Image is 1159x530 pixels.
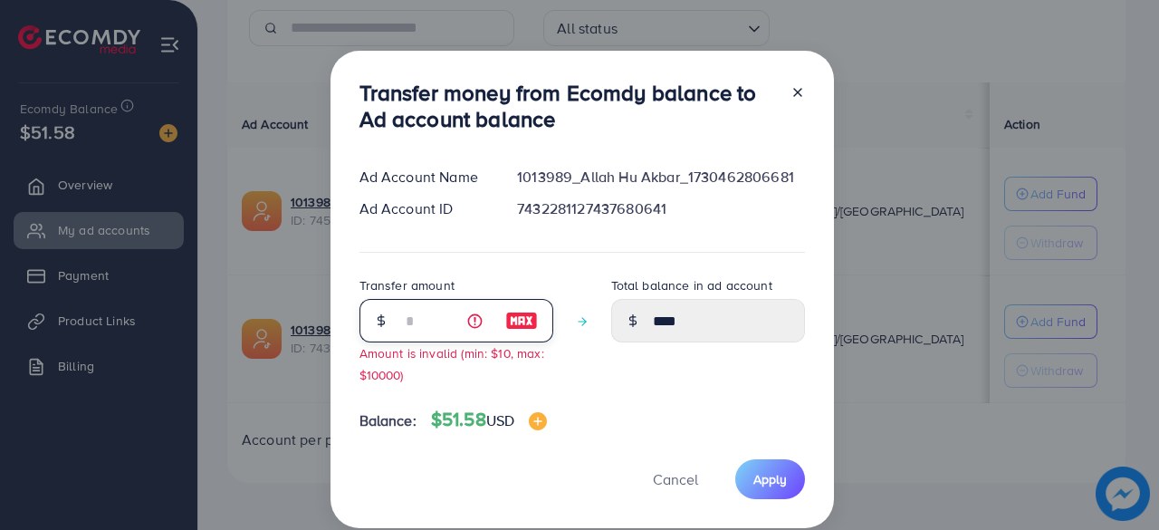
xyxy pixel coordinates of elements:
span: Balance: [359,410,417,431]
h3: Transfer money from Ecomdy balance to Ad account balance [359,80,776,132]
small: Amount is invalid (min: $10, max: $10000) [359,344,544,382]
button: Apply [735,459,805,498]
button: Cancel [630,459,721,498]
div: Ad Account ID [345,198,503,219]
span: Apply [753,470,787,488]
h4: $51.58 [431,409,547,431]
span: Cancel [653,469,698,489]
label: Total balance in ad account [611,276,772,294]
img: image [529,412,547,430]
div: 1013989_Allah Hu Akbar_1730462806681 [503,167,819,188]
img: image [505,310,538,332]
div: Ad Account Name [345,167,503,188]
label: Transfer amount [359,276,455,294]
div: 7432281127437680641 [503,198,819,219]
span: USD [486,410,514,430]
